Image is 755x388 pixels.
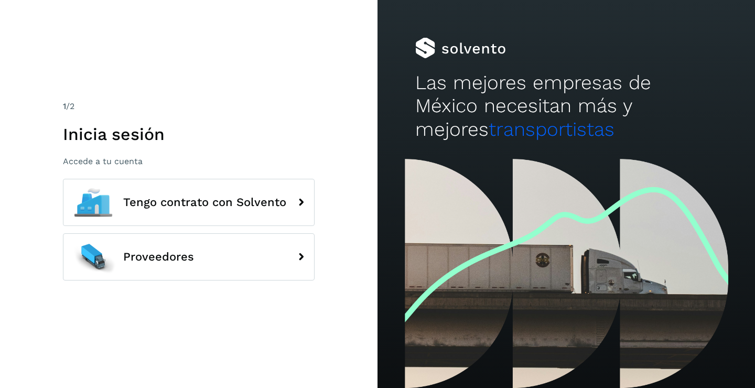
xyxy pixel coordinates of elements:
[489,118,614,141] span: transportistas
[63,179,315,226] button: Tengo contrato con Solvento
[63,100,315,113] div: /2
[415,71,717,141] h2: Las mejores empresas de México necesitan más y mejores
[123,196,286,209] span: Tengo contrato con Solvento
[63,233,315,281] button: Proveedores
[63,101,66,111] span: 1
[63,156,315,166] p: Accede a tu cuenta
[123,251,194,263] span: Proveedores
[63,124,315,144] h1: Inicia sesión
